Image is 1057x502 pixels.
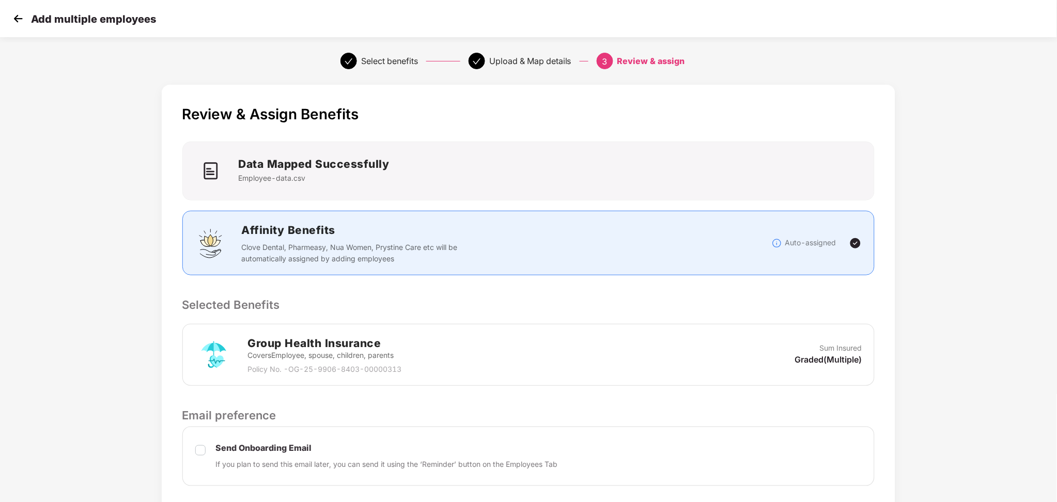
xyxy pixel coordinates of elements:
p: Clove Dental, Pharmeasy, Nua Women, Prystine Care etc will be automatically assigned by adding em... [242,242,464,264]
h2: Affinity Benefits [242,222,613,239]
span: 3 [602,56,608,67]
div: Select benefits [361,53,418,69]
img: svg+xml;base64,PHN2ZyB4bWxucz0iaHR0cDovL3d3dy53My5vcmcvMjAwMC9zdmciIHdpZHRoPSI3MiIgaGVpZ2h0PSI3Mi... [195,336,232,373]
p: Employee-data.csv [239,172,390,184]
p: Send Onboarding Email [216,443,558,453]
p: Email preference [182,406,875,424]
p: Auto-assigned [785,237,836,248]
h2: Group Health Insurance [248,335,402,352]
h2: Data Mapped Successfully [239,155,390,172]
img: svg+xml;base64,PHN2ZyBpZD0iQWZmaW5pdHlfQmVuZWZpdHMiIGRhdGEtbmFtZT0iQWZmaW5pdHkgQmVuZWZpdHMiIHhtbG... [195,228,226,259]
img: svg+xml;base64,PHN2ZyBpZD0iSW5mb18tXzMyeDMyIiBkYXRhLW5hbWU9IkluZm8gLSAzMngzMiIgeG1sbnM9Imh0dHA6Ly... [772,238,782,248]
img: icon [195,155,226,186]
p: Graded(Multiple) [795,354,862,365]
p: Selected Benefits [182,296,875,313]
img: svg+xml;base64,PHN2ZyBpZD0iVGljay0yNHgyNCIgeG1sbnM9Imh0dHA6Ly93d3cudzMub3JnLzIwMDAvc3ZnIiB3aWR0aD... [849,237,862,249]
div: Review & assign [617,53,685,69]
p: Policy No. - OG-25-9906-8403-00000313 [248,364,402,375]
img: svg+xml;base64,PHN2ZyB4bWxucz0iaHR0cDovL3d3dy53My5vcmcvMjAwMC9zdmciIHdpZHRoPSIzMCIgaGVpZ2h0PSIzMC... [10,11,26,26]
p: If you plan to send this email later, you can send it using the ‘Reminder’ button on the Employee... [216,459,558,470]
p: Sum Insured [819,342,862,354]
p: Review & Assign Benefits [182,105,875,123]
div: Upload & Map details [489,53,571,69]
span: check [473,57,481,66]
p: Covers Employee, spouse, children, parents [248,350,402,361]
p: Add multiple employees [31,13,156,25]
span: check [345,57,353,66]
